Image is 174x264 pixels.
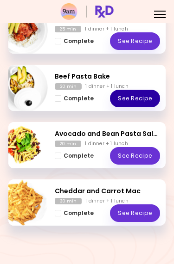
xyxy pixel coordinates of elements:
[110,147,160,165] a: See Recipe - Avocado and Bean Pasta Salad
[55,129,160,139] h2: Avocado and Bean Pasta Salad
[55,186,160,196] h2: Cheddar and Carrot Mac
[55,141,81,147] div: 20 min
[55,208,94,218] button: Complete - Cheddar and Carrot Mac
[110,90,160,107] a: See Recipe - Beef Pasta Bake
[64,38,94,44] span: Complete
[85,141,128,147] div: 1 dinner + 1 lunch
[55,83,82,90] div: 30 min
[64,210,94,216] span: Complete
[55,26,81,32] div: 25 min
[85,198,129,204] div: 1 dinner + 1 lunch
[55,93,94,104] button: Complete - Beef Pasta Bake
[55,36,94,46] button: Complete - Easy Salmon Rice Bowl
[85,83,129,90] div: 1 dinner + 1 lunch
[55,151,94,161] button: Complete - Avocado and Bean Pasta Salad
[60,3,114,20] img: RxDiet
[55,198,82,204] div: 30 min
[64,153,94,159] span: Complete
[85,26,128,32] div: 1 dinner + 1 lunch
[55,72,160,81] h2: Beef Pasta Bake
[110,32,160,50] a: See Recipe - Easy Salmon Rice Bowl
[110,204,160,222] a: See Recipe - Cheddar and Carrot Mac
[64,95,94,102] span: Complete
